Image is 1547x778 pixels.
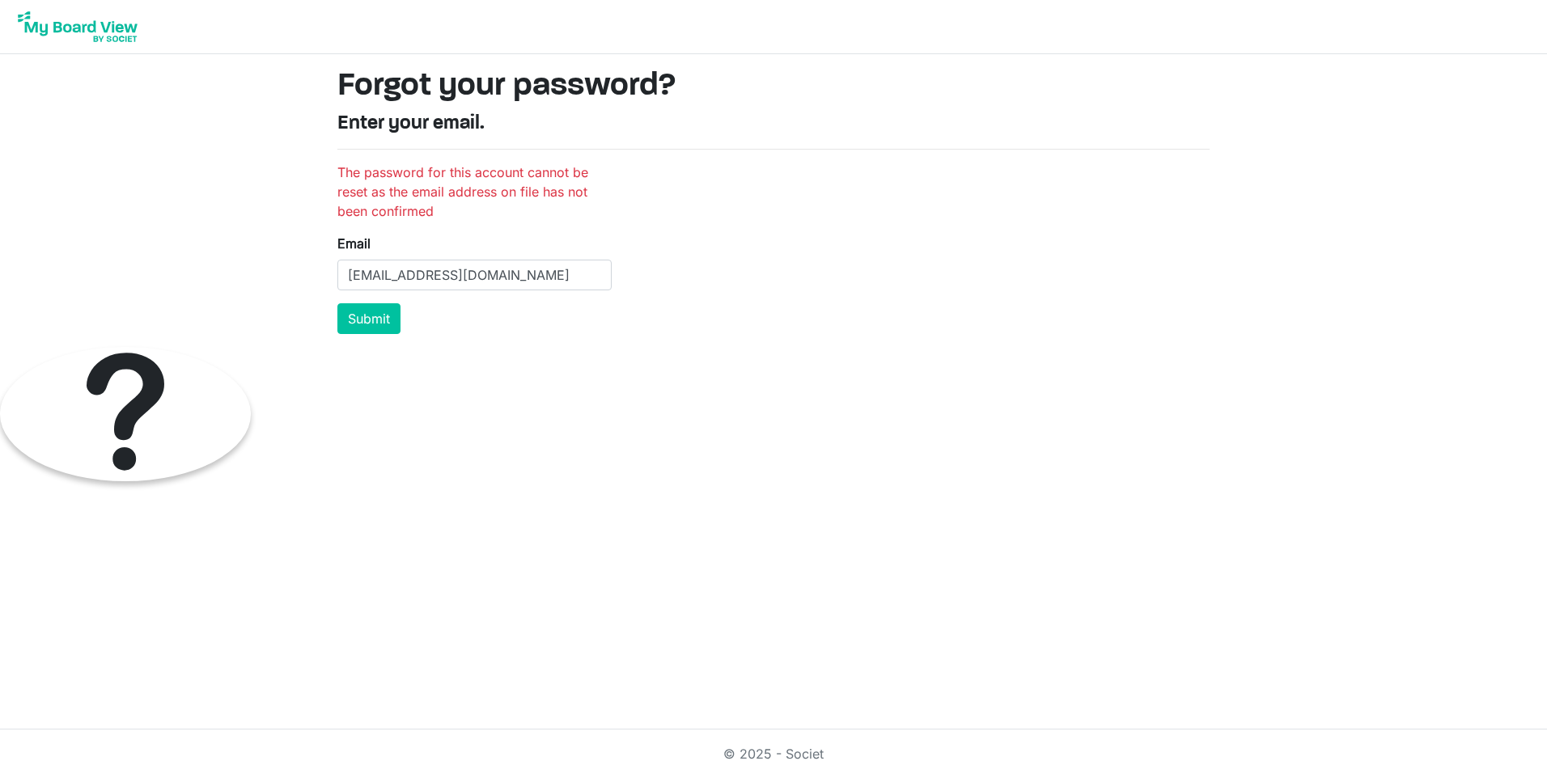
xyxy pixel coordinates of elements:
li: The password for this account cannot be reset as the email address on file has not been confirmed [337,163,612,221]
img: My Board View Logo [13,6,142,47]
h4: Enter your email. [337,112,1210,136]
label: Email [337,234,371,253]
button: Submit [337,303,401,334]
a: © 2025 - Societ [723,746,824,762]
h1: Forgot your password? [337,67,1210,106]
